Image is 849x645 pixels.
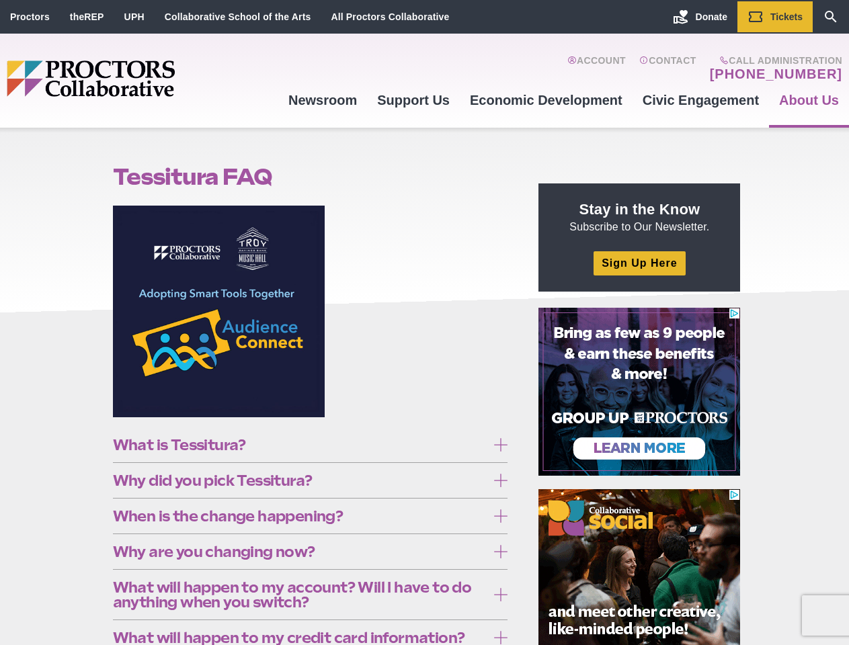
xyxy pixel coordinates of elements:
[70,11,104,22] a: theREP
[813,1,849,32] a: Search
[7,60,278,97] img: Proctors logo
[113,544,487,559] span: Why are you changing now?
[113,509,487,523] span: When is the change happening?
[10,11,50,22] a: Proctors
[460,82,633,118] a: Economic Development
[113,630,487,645] span: What will happen to my credit card information?
[769,82,849,118] a: About Us
[113,437,487,452] span: What is Tessitura?
[710,66,842,82] a: [PHONE_NUMBER]
[706,55,842,66] span: Call Administration
[696,11,727,22] span: Donate
[567,55,626,82] a: Account
[538,308,740,476] iframe: Advertisement
[770,11,803,22] span: Tickets
[113,580,487,609] span: What will happen to my account? Will I have to do anything when you switch?
[165,11,311,22] a: Collaborative School of the Arts
[555,200,724,234] p: Subscribe to Our Newsletter.
[594,251,685,275] a: Sign Up Here
[113,164,508,189] h1: Tessitura FAQ
[579,201,700,218] strong: Stay in the Know
[278,82,367,118] a: Newsroom
[113,473,487,488] span: Why did you pick Tessitura?
[331,11,449,22] a: All Proctors Collaborative
[663,1,737,32] a: Donate
[124,11,145,22] a: UPH
[737,1,813,32] a: Tickets
[639,55,696,82] a: Contact
[633,82,769,118] a: Civic Engagement
[367,82,460,118] a: Support Us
